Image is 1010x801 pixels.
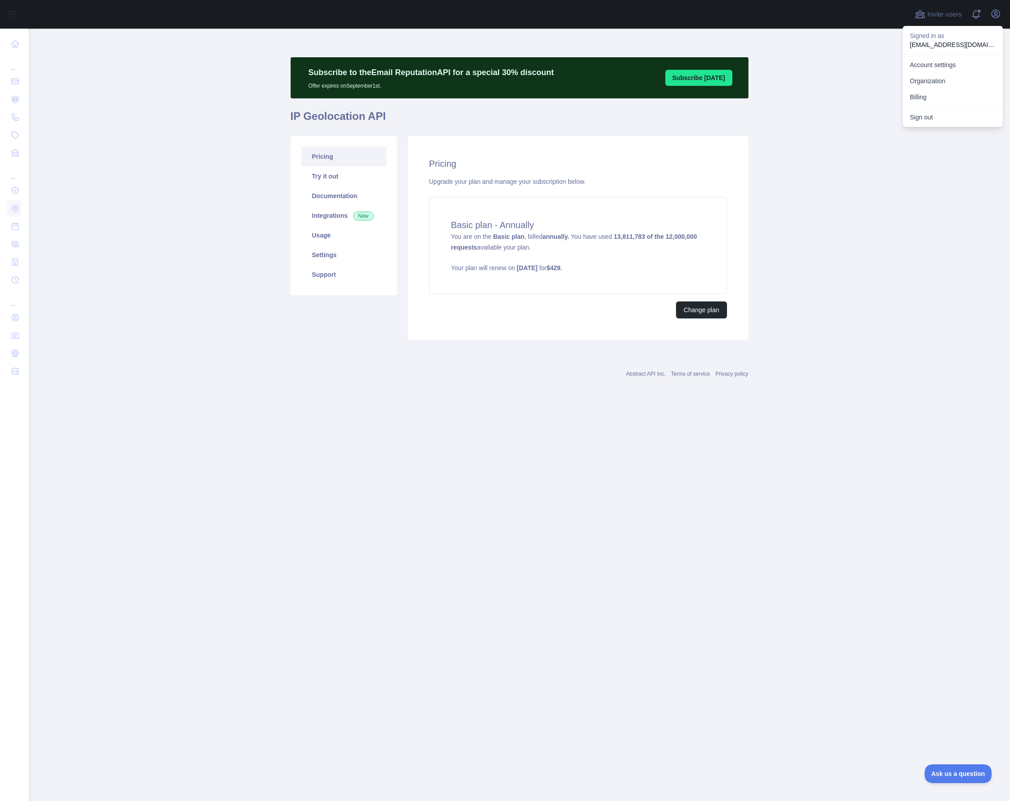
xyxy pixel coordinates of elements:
div: ... [7,163,21,181]
p: Signed in as [910,31,996,40]
p: Offer expires on September 1st. [308,79,554,89]
a: Settings [301,245,386,265]
strong: [DATE] [517,264,537,271]
a: Pricing [301,147,386,166]
a: Privacy policy [715,371,748,377]
h1: IP Geolocation API [291,109,748,131]
span: Invite users [927,9,962,20]
strong: Basic plan [493,233,524,240]
a: Account settings [903,57,1003,73]
div: ... [7,290,21,308]
iframe: Toggle Customer Support [925,764,992,783]
a: Try it out [301,166,386,186]
button: Invite users [913,7,964,21]
strong: annually. [542,233,569,240]
div: Upgrade your plan and manage your subscription below. [429,177,727,186]
a: Terms of service [671,371,710,377]
p: Subscribe to the Email Reputation API for a special 30 % discount [308,66,554,79]
span: You are on the , billed You have used available your plan. [451,233,705,272]
p: [EMAIL_ADDRESS][DOMAIN_NAME] [910,40,996,49]
a: Documentation [301,186,386,206]
div: ... [7,54,21,72]
a: Integrations New [301,206,386,225]
button: Subscribe [DATE] [665,70,732,86]
strong: $ 429 . [547,264,562,271]
span: New [353,212,374,220]
button: Sign out [903,109,1003,125]
strong: 13,811,783 of the 12,000,000 requests [451,233,697,251]
h2: Pricing [429,157,727,170]
button: Billing [903,89,1003,105]
h4: Basic plan - Annually [451,219,705,231]
a: Usage [301,225,386,245]
a: Support [301,265,386,284]
a: Organization [903,73,1003,89]
button: Change plan [676,301,727,318]
p: Your plan will renew on for [451,263,705,272]
a: Abstract API Inc. [626,371,666,377]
